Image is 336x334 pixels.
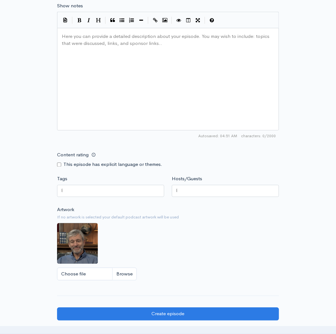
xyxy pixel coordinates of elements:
span: Autosaved: 04:51 AM [198,133,237,139]
small: If no artwork is selected your default podcast artwork will be used [57,214,279,221]
button: Numbered List [127,16,136,25]
button: Markdown Guide [207,16,217,25]
button: Insert Image [160,16,170,25]
button: Toggle Preview [174,16,184,25]
button: Generic List [117,16,127,25]
i: | [72,17,73,24]
i: | [205,17,205,24]
button: Italic [84,16,94,25]
input: Enter the names of the people that appeared on this episode [176,187,177,195]
button: Toggle Side by Side [184,16,193,25]
button: Insert Show Notes Template [61,15,70,25]
input: Create episode [57,308,279,321]
span: 0/2000 [241,133,276,139]
label: This episode has explicit language or themes. [63,161,162,168]
label: Tags [57,175,67,183]
button: Quote [108,16,117,25]
button: Heading [94,16,103,25]
label: Show notes [57,2,83,10]
label: Hosts/Guests [172,175,202,183]
button: Toggle Fullscreen [193,16,203,25]
i: | [105,17,106,24]
i: | [172,17,172,24]
label: Artwork [57,206,74,214]
button: Insert Horizontal Line [136,16,146,25]
button: Bold [75,16,84,25]
label: Content rating [57,148,89,161]
input: Enter tags for this episode [61,187,62,195]
button: Create Link [150,16,160,25]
